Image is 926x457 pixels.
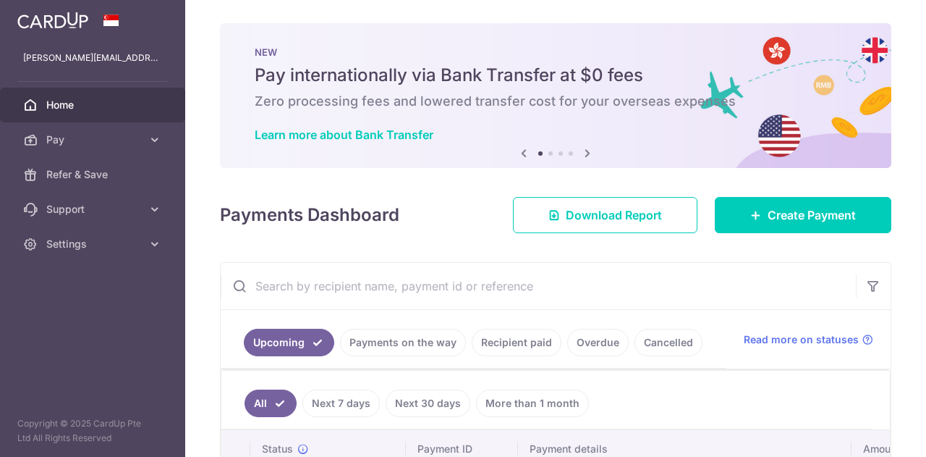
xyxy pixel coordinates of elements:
[634,329,702,356] a: Cancelled
[255,64,857,87] h5: Pay internationally via Bank Transfer at $0 fees
[17,12,88,29] img: CardUp
[476,390,589,417] a: More than 1 month
[744,332,859,347] span: Read more on statuses
[46,98,142,112] span: Home
[221,263,856,309] input: Search by recipient name, payment id or reference
[744,332,873,347] a: Read more on statuses
[863,442,900,456] span: Amount
[302,390,380,417] a: Next 7 days
[340,329,466,356] a: Payments on the way
[715,197,891,233] a: Create Payment
[245,390,297,417] a: All
[567,329,629,356] a: Overdue
[244,329,334,356] a: Upcoming
[46,237,142,251] span: Settings
[220,202,399,228] h4: Payments Dashboard
[46,167,142,182] span: Refer & Save
[255,127,433,142] a: Learn more about Bank Transfer
[513,197,697,233] a: Download Report
[262,442,293,456] span: Status
[23,51,162,65] p: [PERSON_NAME][EMAIL_ADDRESS][DOMAIN_NAME]
[255,93,857,110] h6: Zero processing fees and lowered transfer cost for your overseas expenses
[472,329,561,356] a: Recipient paid
[220,23,891,168] img: Bank transfer banner
[386,390,470,417] a: Next 30 days
[46,202,142,217] span: Support
[768,206,856,224] span: Create Payment
[255,46,857,58] p: NEW
[566,206,662,224] span: Download Report
[46,133,142,147] span: Pay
